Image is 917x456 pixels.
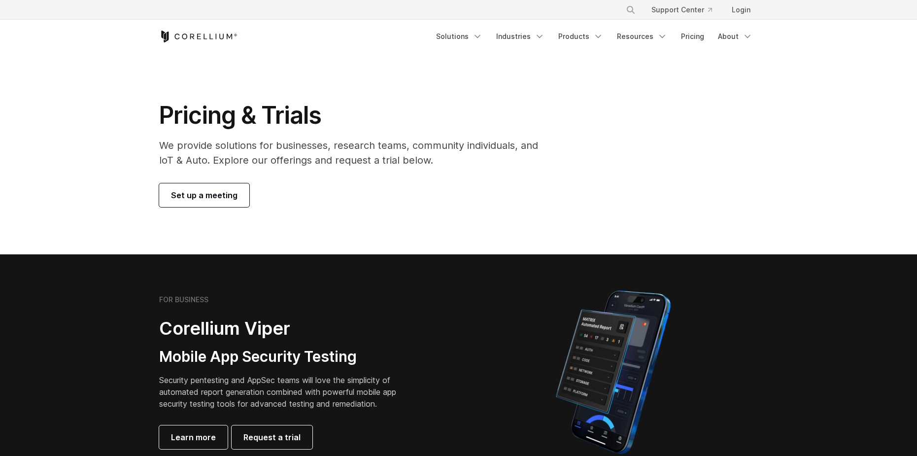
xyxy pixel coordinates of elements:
a: Solutions [430,28,488,45]
a: About [712,28,758,45]
div: Navigation Menu [430,28,758,45]
a: Set up a meeting [159,183,249,207]
span: Learn more [171,431,216,443]
a: Request a trial [232,425,312,449]
p: Security pentesting and AppSec teams will love the simplicity of automated report generation comb... [159,374,411,410]
a: Support Center [644,1,720,19]
div: Navigation Menu [614,1,758,19]
h1: Pricing & Trials [159,101,552,130]
h6: FOR BUSINESS [159,295,208,304]
a: Products [552,28,609,45]
a: Industries [490,28,550,45]
a: Resources [611,28,673,45]
h2: Corellium Viper [159,317,411,340]
a: Learn more [159,425,228,449]
span: Set up a meeting [171,189,238,201]
a: Pricing [675,28,710,45]
button: Search [622,1,640,19]
a: Login [724,1,758,19]
span: Request a trial [243,431,301,443]
p: We provide solutions for businesses, research teams, community individuals, and IoT & Auto. Explo... [159,138,552,168]
a: Corellium Home [159,31,238,42]
h3: Mobile App Security Testing [159,348,411,366]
